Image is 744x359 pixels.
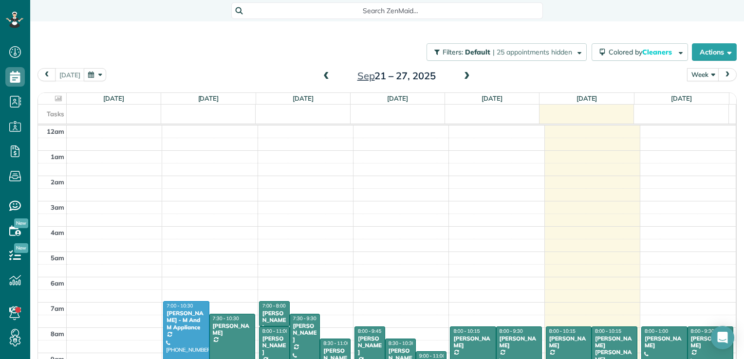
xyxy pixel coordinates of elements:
div: [PERSON_NAME] [690,335,731,349]
div: [PERSON_NAME] [212,323,252,337]
a: [DATE] [482,94,502,102]
span: 8:00 - 9:30 [500,328,523,334]
span: 4am [51,229,64,236]
span: 8am [51,330,64,338]
span: 8:00 - 9:45 [358,328,381,334]
span: 8:30 - 11:00 [323,340,350,346]
a: [DATE] [198,94,219,102]
button: Filters: Default | 25 appointments hidden [427,43,587,61]
span: 12am [47,127,64,135]
div: [PERSON_NAME] [499,335,539,349]
div: [PERSON_NAME] - M And M Appliance [166,310,206,331]
span: Cleaners [642,48,673,56]
span: 5am [51,254,64,262]
h2: 21 – 27, 2025 [335,71,457,81]
span: 2am [51,178,64,186]
span: 7:00 - 8:00 [262,303,286,309]
a: Filters: Default | 25 appointments hidden [422,43,587,61]
button: [DATE] [55,68,85,81]
span: 7:30 - 9:30 [293,315,316,322]
span: 8:00 - 10:15 [595,328,621,334]
span: 8:30 - 10:30 [389,340,415,346]
button: Week [687,68,719,81]
span: Colored by [609,48,675,56]
button: Actions [692,43,737,61]
span: 1am [51,153,64,161]
a: [DATE] [293,94,314,102]
span: 8:00 - 10:15 [453,328,480,334]
span: Tasks [47,110,64,118]
span: 6am [51,279,64,287]
div: [PERSON_NAME] [357,335,382,356]
div: [PERSON_NAME] [453,335,493,349]
a: [DATE] [103,94,124,102]
span: 8:00 - 11:00 [262,328,289,334]
button: Colored byCleaners [592,43,688,61]
a: [DATE] [577,94,597,102]
button: prev [37,68,56,81]
span: 7:30 - 10:30 [213,315,239,322]
span: New [14,218,28,228]
a: [DATE] [387,94,408,102]
div: Open Intercom Messenger [711,326,734,349]
span: Filters: [443,48,463,56]
div: [PERSON_NAME] [262,310,287,331]
a: [DATE] [671,94,692,102]
span: 3am [51,203,64,211]
div: [PERSON_NAME] [262,335,287,356]
span: 8:00 - 9:30 [691,328,714,334]
span: Default [465,48,491,56]
span: 7:00 - 10:30 [167,303,193,309]
span: | 25 appointments hidden [493,48,572,56]
div: [PERSON_NAME] [293,323,317,343]
div: [PERSON_NAME] [644,335,685,349]
div: [PERSON_NAME] [549,335,589,349]
span: New [14,243,28,253]
span: Sep [357,70,375,82]
button: next [718,68,737,81]
span: 9:00 - 11:00 [419,353,446,359]
span: 8:00 - 1:00 [645,328,668,334]
span: 8:00 - 10:15 [549,328,576,334]
span: 7am [51,305,64,312]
